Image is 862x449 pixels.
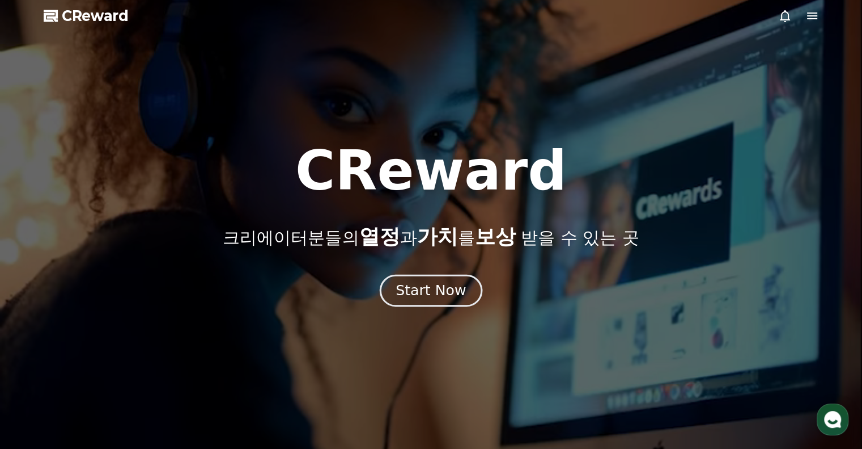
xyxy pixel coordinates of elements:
span: 설정 [175,372,189,381]
span: CReward [62,7,129,25]
span: 대화 [104,372,117,381]
span: 보상 [474,225,515,248]
a: CReward [44,7,129,25]
a: Start Now [382,287,480,297]
button: Start Now [380,274,482,307]
div: Start Now [396,281,466,300]
a: 홈 [3,355,75,383]
span: 열정 [359,225,400,248]
span: 가치 [417,225,457,248]
a: 설정 [146,355,218,383]
p: 크리에이터분들의 과 를 받을 수 있는 곳 [223,225,639,248]
h1: CReward [295,144,567,198]
a: 대화 [75,355,146,383]
span: 홈 [36,372,43,381]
